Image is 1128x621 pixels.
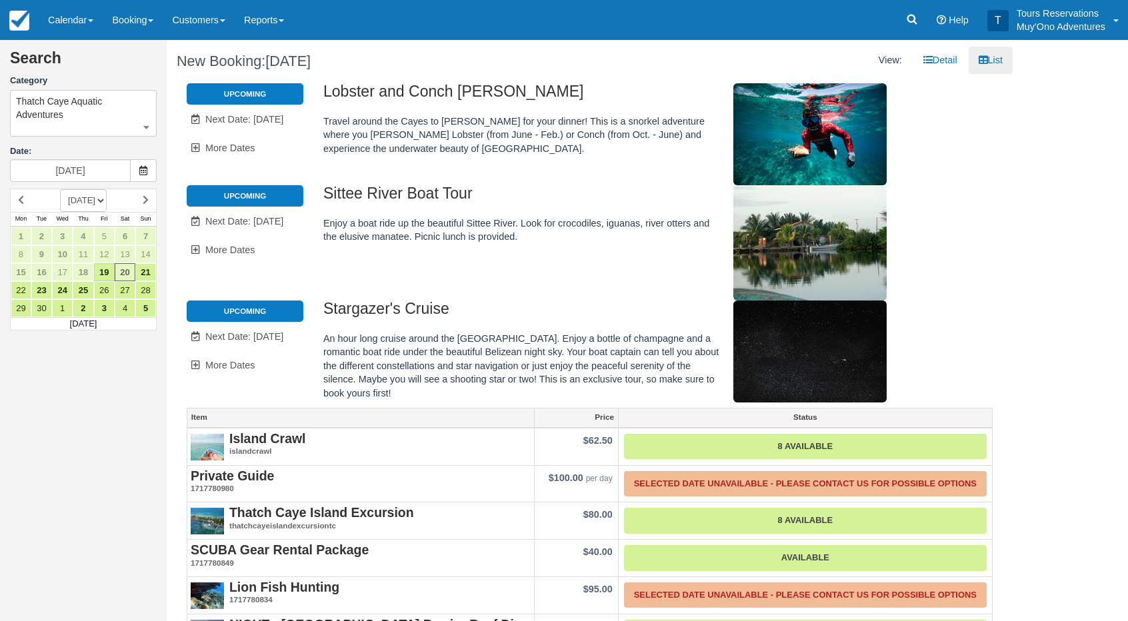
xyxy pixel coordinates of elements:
img: S62-1 [191,580,224,614]
td: [DATE] [11,317,157,330]
span: More Dates [205,360,255,370]
span: $40.00 [583,546,613,557]
p: Travel around the Cayes to [PERSON_NAME] for your dinner! This is a snorkel adventure where you [... [323,115,923,156]
img: S296-3 [191,506,224,539]
a: 16 [31,263,52,281]
a: 3 [94,299,115,317]
a: 3 [52,227,73,245]
a: Private Guide1717780980 [191,469,531,494]
a: 5 [94,227,115,245]
em: 1717780849 [191,558,531,569]
p: Muy'Ono Adventures [1017,20,1105,33]
strong: Island Crawl [229,431,306,446]
a: 14 [135,245,156,263]
img: checkfront-main-nav-mini-logo.png [9,11,29,31]
a: 8 Available [624,434,987,460]
span: Help [949,15,969,25]
li: Upcoming [187,301,303,322]
a: 24 [52,281,73,299]
a: List [969,47,1013,74]
a: 4 [73,227,93,245]
a: Island Crawlislandcrawl [191,432,531,457]
li: View: [869,47,912,74]
a: 15 [11,263,31,281]
th: Thu [73,212,93,227]
img: S305-1 [191,432,224,465]
a: 27 [115,281,135,299]
a: 13 [115,245,135,263]
th: Sun [135,212,156,227]
a: 6 [115,227,135,245]
a: 25 [73,281,93,299]
a: 1 [11,227,31,245]
th: Mon [11,212,31,227]
li: Upcoming [187,83,303,105]
th: Wed [52,212,73,227]
th: Fri [94,212,115,227]
a: 19 [94,263,115,281]
a: 8 [11,245,31,263]
h2: Sittee River Boat Tour [323,185,923,210]
em: 1717780834 [191,594,531,606]
a: Next Date: [DATE] [187,323,303,350]
h2: Stargazer's Cruise [323,301,923,325]
em: islandcrawl [191,446,531,457]
a: SCUBA Gear Rental Package1717780849 [191,543,531,568]
a: 22 [11,281,31,299]
span: $95.00 [583,584,613,594]
span: Next Date: [DATE] [205,331,283,342]
label: Date: [10,145,157,158]
em: per day [586,474,613,483]
p: Enjoy a boat ride up the beautiful Sittee River. Look for crocodiles, iguanas, river otters and t... [323,217,923,244]
th: Tue [31,212,52,227]
a: 23 [31,281,52,299]
a: 5 [135,299,156,317]
h2: Lobster and Conch [PERSON_NAME] [323,83,923,108]
a: 8 Available [624,508,987,534]
a: Price [535,408,618,427]
i: Help [937,15,946,25]
a: Next Date: [DATE] [187,106,303,133]
strong: SCUBA Gear Rental Package [191,542,369,557]
th: Sat [115,212,135,227]
a: 10 [52,245,73,263]
a: 11 [73,245,93,263]
a: 21 [135,263,156,281]
span: More Dates [205,143,255,153]
a: Available [624,545,987,571]
label: Category [10,75,157,87]
img: M307-1 [733,185,887,301]
span: Next Date: [DATE] [205,216,283,227]
a: Thatch Caye Island Excursionthatchcayeislandexcursiontc [191,506,531,531]
h2: Search [10,50,157,75]
div: T [987,10,1009,31]
strong: Lion Fish Hunting [229,580,339,594]
span: Thatch Caye Aquatic Adventures [16,95,151,121]
a: Next Date: [DATE] [187,208,303,235]
img: M308-1 [733,301,887,402]
a: 7 [135,227,156,245]
a: 20 [115,263,135,281]
em: thatchcayeislandexcursiontc [191,520,531,532]
a: 17 [52,263,73,281]
a: Detail [913,47,967,74]
a: 1 [52,299,73,317]
button: Thatch Caye Aquatic Adventures [10,90,157,137]
a: Status [619,408,992,427]
a: 9 [31,245,52,263]
span: Next Date: [DATE] [205,114,283,125]
a: Lion Fish Hunting1717780834 [191,580,531,606]
a: 28 [135,281,156,299]
a: 4 [115,299,135,317]
a: 2 [31,227,52,245]
span: [DATE] [265,53,311,69]
a: 2 [73,299,93,317]
strong: Thatch Caye Island Excursion [229,505,414,520]
span: $80.00 [583,509,613,520]
span: $100.00 [549,472,583,483]
strong: Private Guide [191,468,274,483]
span: $62.50 [583,435,613,446]
a: Item [187,408,534,427]
img: M306-1 [733,83,887,185]
a: 30 [31,299,52,317]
